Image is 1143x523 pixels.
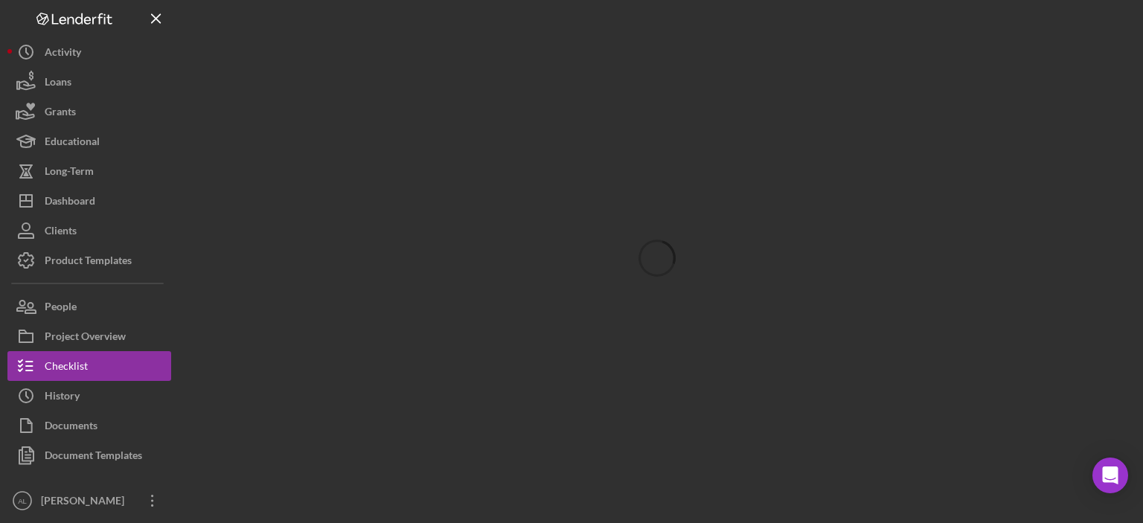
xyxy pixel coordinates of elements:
button: History [7,381,171,411]
div: Grants [45,97,76,130]
button: Checklist [7,351,171,381]
button: Educational [7,126,171,156]
div: Checklist [45,351,88,385]
div: Dashboard [45,186,95,219]
div: [PERSON_NAME] [37,486,134,519]
div: Loans [45,67,71,100]
text: AL [18,497,27,505]
div: Product Templates [45,246,132,279]
button: Activity [7,37,171,67]
div: Project Overview [45,321,126,355]
button: Document Templates [7,440,171,470]
button: Product Templates [7,246,171,275]
button: Documents [7,411,171,440]
div: People [45,292,77,325]
div: Clients [45,216,77,249]
button: Long-Term [7,156,171,186]
div: Educational [45,126,100,160]
div: Open Intercom Messenger [1092,458,1128,493]
button: Project Overview [7,321,171,351]
button: AL[PERSON_NAME] [7,486,171,516]
button: Dashboard [7,186,171,216]
div: Activity [45,37,81,71]
div: History [45,381,80,414]
button: People [7,292,171,321]
button: Loans [7,67,171,97]
button: Clients [7,216,171,246]
button: Grants [7,97,171,126]
div: Document Templates [45,440,142,474]
div: Long-Term [45,156,94,190]
div: Documents [45,411,97,444]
